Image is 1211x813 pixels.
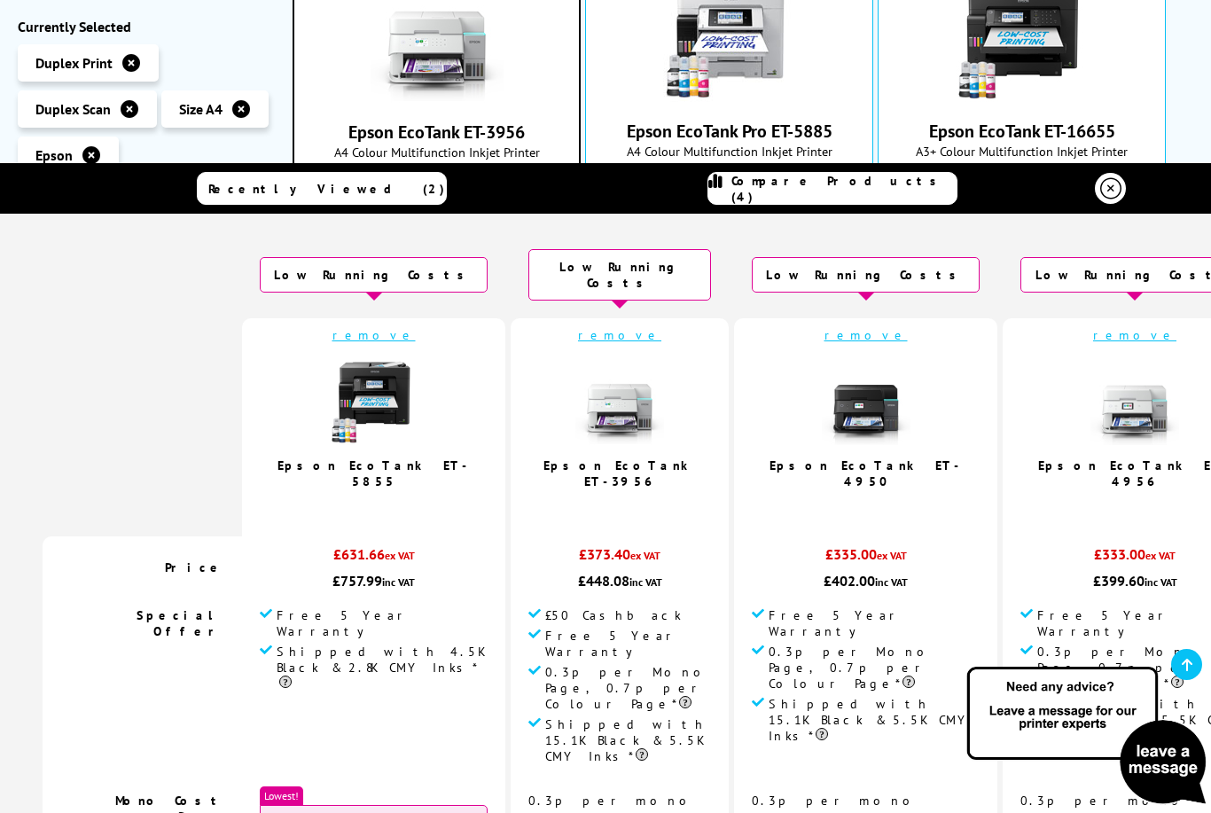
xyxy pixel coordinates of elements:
[769,696,980,744] span: Shipped with 15.1K Black & 5.5K CMY Inks*
[35,146,73,164] span: Epson
[875,575,908,589] span: inc VAT
[769,644,980,692] span: 0.3p per Mono Page, 0.7p per Colour Page*
[707,172,957,205] a: Compare Products (4)
[35,54,113,72] span: Duplex Print
[769,607,980,639] span: Free 5 Year Warranty
[379,498,398,519] span: / 5
[545,664,711,712] span: 0.3p per Mono Page, 0.7p per Colour Page*
[545,628,711,660] span: Free 5 Year Warranty
[543,457,696,489] a: Epson EcoTank ET-3956
[770,457,963,489] a: Epson EcoTank ET-4950
[595,143,863,160] span: A4 Colour Multifunction Inkjet Printer
[1090,356,1179,445] img: epson-et-4956-front-small.jpg
[752,545,980,572] div: £335.00
[850,498,871,519] span: 5.0
[330,356,418,445] img: epson-et-5850-with-bottles-small.jpg
[578,327,661,343] a: remove
[208,181,445,197] span: Recently Viewed (2)
[358,498,379,519] span: 5.0
[956,88,1089,106] a: Epson EcoTank ET-16655
[824,327,908,343] a: remove
[663,88,796,106] a: Epson EcoTank Pro ET-5885
[260,572,488,590] div: £757.99
[629,575,662,589] span: inc VAT
[371,89,504,106] a: Epson EcoTank ET-3956
[1145,549,1176,562] span: ex VAT
[929,120,1115,143] a: Epson EcoTank ET-16655
[871,498,890,519] span: / 5
[752,572,980,590] div: £402.00
[731,173,957,205] span: Compare Products (4)
[963,664,1211,809] img: Open Live Chat window
[179,100,223,118] span: Size A4
[18,18,275,35] div: Currently Selected
[385,549,415,562] span: ex VAT
[822,356,910,445] img: epson-et-4950-front-small.jpg
[627,120,832,143] a: Epson EcoTank Pro ET-5885
[1141,498,1160,519] span: / 5
[877,549,907,562] span: ex VAT
[382,575,415,589] span: inc VAT
[277,607,488,639] span: Free 5 Year Warranty
[137,607,224,639] span: Special Offer
[1145,575,1177,589] span: inc VAT
[277,457,471,489] a: Epson EcoTank ET-5855
[197,172,447,205] a: Recently Viewed (2)
[165,559,224,575] span: Price
[575,356,664,445] img: epson-et-3956-front-small.jpg
[887,143,1156,160] span: A3+ Colour Multifunction Inkjet Printer
[260,545,488,572] div: £631.66
[630,549,660,562] span: ex VAT
[545,607,682,623] span: £50 Cashback
[528,249,711,301] div: Low Running Costs
[260,257,488,293] div: Low Running Costs
[545,716,711,764] span: Shipped with 15.1K Black & 5.5K CMY Inks*
[752,257,980,293] div: Low Running Costs
[303,144,570,160] span: A4 Colour Multifunction Inkjet Printer
[35,100,111,118] span: Duplex Scan
[260,786,303,805] span: Lowest!
[332,327,416,343] a: remove
[348,121,525,144] a: Epson EcoTank ET-3956
[1120,498,1141,519] span: 5.0
[1093,327,1176,343] a: remove
[277,644,488,692] span: Shipped with 4.5K Black & 2.8K CMY Inks*
[528,545,711,572] div: £373.40
[528,572,711,590] div: £448.08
